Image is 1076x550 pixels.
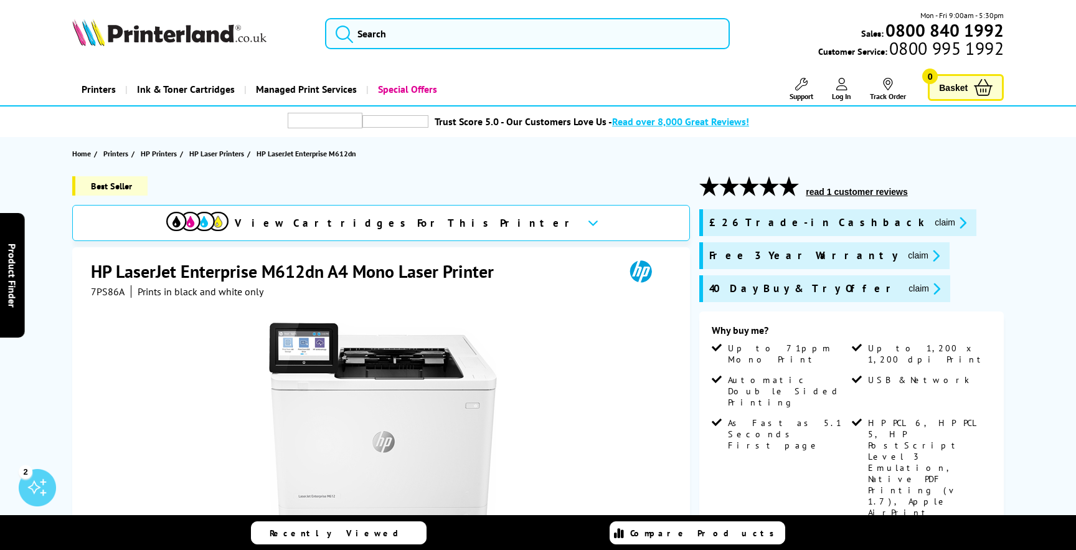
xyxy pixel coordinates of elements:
[137,73,235,105] span: Ink & Toner Cartridges
[72,176,148,196] span: Best Seller
[72,147,91,160] span: Home
[251,521,427,544] a: Recently Viewed
[189,147,247,160] a: HP Laser Printers
[6,243,19,307] span: Product Finder
[235,216,577,230] span: View Cartridges For This Printer
[931,216,970,230] button: promo-description
[928,74,1004,101] a: Basket 0
[189,147,244,160] span: HP Laser Printers
[91,285,125,298] span: 7PS86A
[103,147,128,160] span: Printers
[138,285,263,298] i: Prints in black and white only
[709,282,899,296] span: 40 Day Buy & Try Offer
[904,249,943,263] button: promo-description
[884,24,1004,36] a: 0800 840 1992
[870,78,906,101] a: Track Order
[887,42,1004,54] span: 0800 995 1992
[832,78,851,101] a: Log In
[802,186,911,197] button: read 1 customer reviews
[257,147,356,160] span: HP LaserJet Enterprise M612dn
[922,69,938,84] span: 0
[270,528,411,539] span: Recently Viewed
[885,19,1004,42] b: 0800 840 1992
[19,465,32,478] div: 2
[790,78,813,101] a: Support
[728,343,849,365] span: Up to 71ppm Mono Print
[868,417,989,518] span: HP PCL 6, HP PCL 5, HP PostScript Level 3 Emulation, Native PDF Printing (v 1.7), Apple AirPrint
[832,92,851,101] span: Log In
[790,92,813,101] span: Support
[72,19,309,49] a: Printerland Logo
[630,528,781,539] span: Compare Products
[868,343,989,365] span: Up to 1,200 x 1,200 dpi Print
[72,147,94,160] a: Home
[166,212,229,231] img: View Cartridges
[435,115,749,128] a: Trust Score 5.0 - Our Customers Love Us -Read over 8,000 Great Reviews!
[325,18,730,49] input: Search
[728,417,849,451] span: As Fast as 5.1 Seconds First page
[141,147,180,160] a: HP Printers
[861,27,884,39] span: Sales:
[818,42,1004,57] span: Customer Service:
[868,374,970,386] span: USB & Network
[72,73,125,105] a: Printers
[610,521,785,544] a: Compare Products
[612,115,749,128] span: Read over 8,000 Great Reviews!
[288,113,362,128] img: trustpilot rating
[244,73,366,105] a: Managed Print Services
[125,73,244,105] a: Ink & Toner Cartridges
[709,249,898,263] span: Free 3 Year Warranty
[728,374,849,408] span: Automatic Double Sided Printing
[939,79,968,96] span: Basket
[920,9,1004,21] span: Mon - Fri 9:00am - 5:30pm
[612,260,669,283] img: HP
[366,73,446,105] a: Special Offers
[712,324,991,343] div: Why buy me?
[72,19,267,46] img: Printerland Logo
[141,147,177,160] span: HP Printers
[362,115,428,128] img: trustpilot rating
[103,147,131,160] a: Printers
[905,282,944,296] button: promo-description
[91,260,506,283] h1: HP LaserJet Enterprise M612dn A4 Mono Laser Printer
[709,216,925,230] span: £26 Trade-in Cashback
[257,147,359,160] a: HP LaserJet Enterprise M612dn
